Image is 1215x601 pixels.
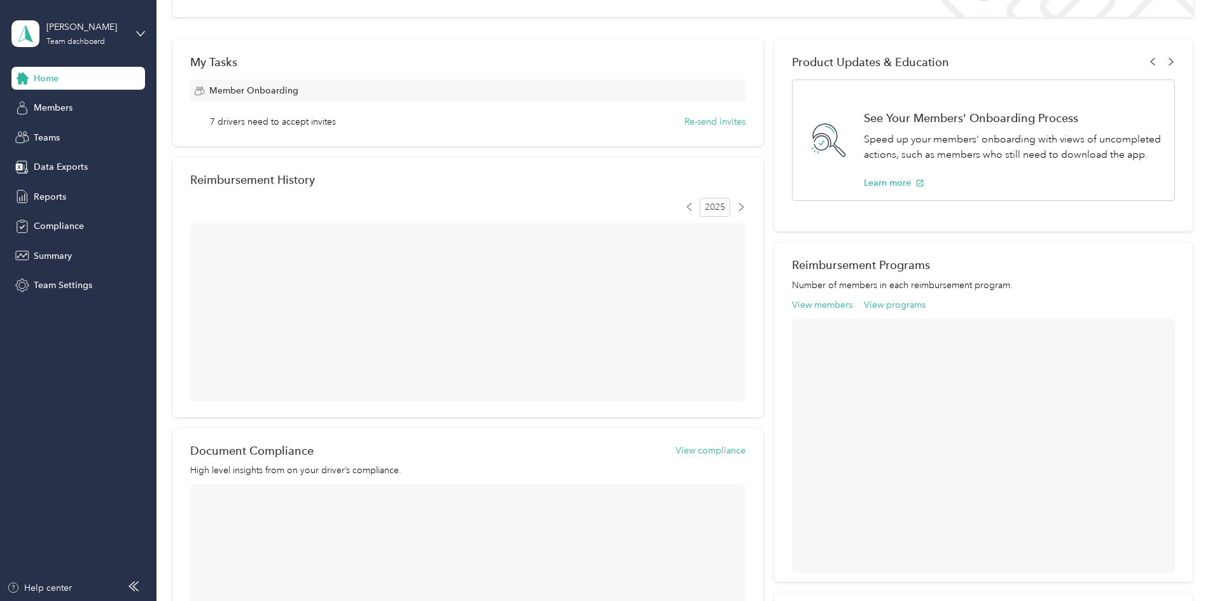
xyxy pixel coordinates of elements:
span: Member Onboarding [209,84,298,97]
span: Reports [34,190,66,204]
h2: Document Compliance [190,444,314,457]
p: Speed up your members' onboarding with views of uncompleted actions, such as members who still ne... [864,132,1161,163]
button: Learn more [864,176,924,190]
span: Summary [34,249,72,263]
div: Team dashboard [46,38,105,46]
p: High level insights from on your driver’s compliance. [190,464,746,477]
iframe: Everlance-gr Chat Button Frame [1144,530,1215,601]
h2: Reimbursement Programs [792,258,1175,272]
span: 2025 [700,198,730,217]
span: Home [34,72,59,85]
span: Team Settings [34,279,92,292]
span: Product Updates & Education [792,55,949,69]
span: 7 drivers need to accept invites [210,115,336,128]
h1: See Your Members' Onboarding Process [864,111,1161,125]
button: View compliance [676,444,746,457]
span: Compliance [34,219,84,233]
span: Data Exports [34,160,88,174]
button: Re-send invites [684,115,746,128]
div: My Tasks [190,55,746,69]
span: Members [34,101,73,114]
button: Help center [7,581,72,595]
span: Teams [34,131,60,144]
h2: Reimbursement History [190,173,315,186]
button: View members [792,298,852,312]
div: [PERSON_NAME] [46,20,126,34]
button: View programs [864,298,926,312]
p: Number of members in each reimbursement program. [792,279,1175,292]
